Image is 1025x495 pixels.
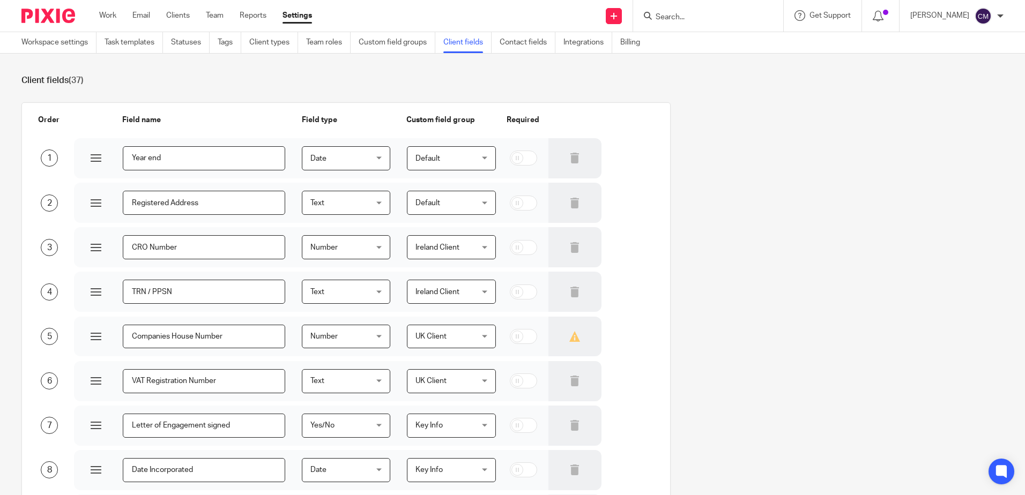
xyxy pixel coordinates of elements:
[123,146,285,170] input: Field group name
[359,32,435,53] a: Custom field groups
[105,32,163,53] a: Task templates
[283,10,312,21] a: Settings
[310,466,326,474] span: Date
[443,32,492,53] a: Client fields
[249,32,298,53] a: Client types
[809,12,851,19] span: Get Support
[563,32,612,53] a: Integrations
[206,10,224,21] a: Team
[310,422,335,429] span: Yes/No
[415,333,447,340] span: UK Client
[123,280,285,304] input: Field group name
[41,328,58,345] div: 5
[21,9,75,23] img: Pixie
[975,7,992,25] img: svg%3E
[171,32,210,53] a: Statuses
[240,10,266,21] a: Reports
[310,244,338,251] span: Number
[306,32,351,53] a: Team roles
[41,417,58,434] div: 7
[218,32,241,53] a: Tags
[415,466,443,474] span: Key Info
[310,288,324,296] span: Text
[415,422,443,429] span: Key Info
[310,333,338,340] span: Number
[123,191,285,215] input: Field group name
[99,10,116,21] a: Work
[415,199,440,207] span: Default
[123,458,285,482] input: Field group name
[500,32,555,53] a: Contact fields
[415,155,440,162] span: Default
[21,75,1004,86] h1: Client fields
[415,377,447,385] span: UK Client
[123,369,285,393] input: Field group name
[620,32,648,53] a: Billing
[123,325,285,349] input: Field group name
[123,414,285,438] input: Field group name
[310,155,326,162] span: Date
[910,10,969,21] p: [PERSON_NAME]
[41,239,58,256] div: 3
[507,115,539,125] label: Required
[302,115,337,125] label: Field type
[310,199,324,207] span: Text
[406,115,475,125] label: Custom field group
[41,372,58,389] div: 6
[132,10,150,21] a: Email
[166,10,190,21] a: Clients
[38,115,60,125] label: Order
[123,235,285,259] input: Field group name
[655,13,751,22] input: Search
[41,461,58,478] div: 8
[114,115,161,125] label: Field name
[310,377,324,385] span: Text
[41,283,58,301] div: 4
[69,76,84,85] span: (37)
[21,32,96,53] a: Workspace settings
[415,288,459,296] span: Ireland Client
[41,194,58,212] div: 2
[41,149,58,167] div: 1
[415,244,459,251] span: Ireland Client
